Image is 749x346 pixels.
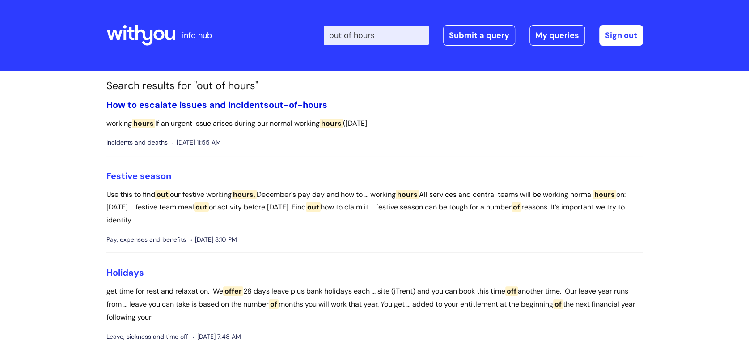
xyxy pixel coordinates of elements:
[106,285,643,324] p: get time for rest and relaxation. We 28 days leave plus bank holidays each ... site (iTrent) and ...
[599,25,643,46] a: Sign out
[505,286,518,296] span: off
[172,137,221,148] span: [DATE] 11:55 AM
[106,117,643,130] p: working If an urgent issue arises during our normal working ([DATE]
[553,299,563,309] span: of
[106,99,327,111] a: How to escalate issues and incidentsout-of-hours
[223,286,243,296] span: offer
[269,99,327,111] span: out-of-hours
[155,190,170,199] span: out
[593,190,616,199] span: hours
[512,202,521,212] span: of
[190,234,237,245] span: [DATE] 3:10 PM
[106,170,171,182] a: Festive season
[106,234,186,245] span: Pay, expenses and benefits
[324,25,643,46] div: | -
[132,119,155,128] span: hours
[269,299,279,309] span: of
[443,25,515,46] a: Submit a query
[396,190,419,199] span: hours
[106,267,144,278] a: Holidays
[106,80,643,92] h1: Search results for "out of hours"
[320,119,343,128] span: hours
[193,331,241,342] span: [DATE] 7:48 AM
[106,137,168,148] span: Incidents and deaths
[306,202,321,212] span: out
[529,25,585,46] a: My queries
[106,331,188,342] span: Leave, sickness and time off
[232,190,257,199] span: hours,
[194,202,209,212] span: out
[324,26,429,45] input: Search
[106,188,643,227] p: Use this to find our festive working December's pay day and how to ... working All services and c...
[182,28,212,43] p: info hub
